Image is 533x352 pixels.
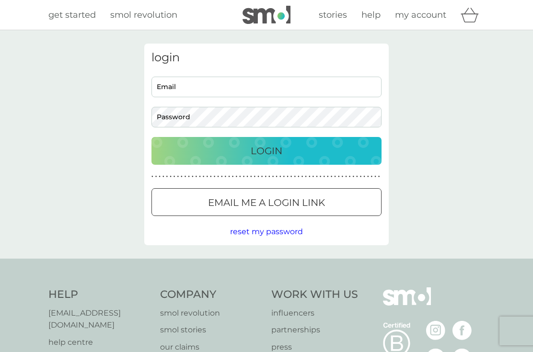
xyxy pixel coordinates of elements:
[279,174,281,179] p: ●
[298,174,300,179] p: ●
[276,174,278,179] p: ●
[395,10,446,20] span: my account
[426,321,445,340] img: visit the smol Instagram page
[309,174,311,179] p: ●
[246,174,248,179] p: ●
[151,137,382,165] button: Login
[352,174,354,179] p: ●
[361,10,381,20] span: help
[363,174,365,179] p: ●
[283,174,285,179] p: ●
[268,174,270,179] p: ●
[334,174,336,179] p: ●
[196,174,197,179] p: ●
[230,226,303,238] button: reset my password
[155,174,157,179] p: ●
[319,8,347,22] a: stories
[48,287,151,302] h4: Help
[110,10,177,20] span: smol revolution
[203,174,205,179] p: ●
[323,174,325,179] p: ●
[313,174,314,179] p: ●
[208,195,325,210] p: Email me a login link
[316,174,318,179] p: ●
[290,174,292,179] p: ●
[349,174,351,179] p: ●
[199,174,201,179] p: ●
[48,307,151,331] a: [EMAIL_ADDRESS][DOMAIN_NAME]
[217,174,219,179] p: ●
[271,287,358,302] h4: Work With Us
[305,174,307,179] p: ●
[250,174,252,179] p: ●
[367,174,369,179] p: ●
[287,174,289,179] p: ●
[461,5,485,24] div: basket
[177,174,179,179] p: ●
[232,174,234,179] p: ●
[162,174,164,179] p: ●
[214,174,216,179] p: ●
[181,174,183,179] p: ●
[151,188,382,216] button: Email me a login link
[254,174,256,179] p: ●
[319,10,347,20] span: stories
[301,174,303,179] p: ●
[342,174,344,179] p: ●
[160,324,262,336] a: smol stories
[331,174,333,179] p: ●
[151,174,153,179] p: ●
[235,174,237,179] p: ●
[383,287,431,320] img: smol
[243,174,245,179] p: ●
[338,174,340,179] p: ●
[174,174,175,179] p: ●
[395,8,446,22] a: my account
[192,174,194,179] p: ●
[239,174,241,179] p: ●
[151,51,382,65] h3: login
[221,174,223,179] p: ●
[159,174,161,179] p: ●
[251,143,282,159] p: Login
[272,174,274,179] p: ●
[48,8,96,22] a: get started
[210,174,212,179] p: ●
[452,321,472,340] img: visit the smol Facebook page
[327,174,329,179] p: ●
[170,174,172,179] p: ●
[228,174,230,179] p: ●
[371,174,373,179] p: ●
[257,174,259,179] p: ●
[271,307,358,319] a: influencers
[206,174,208,179] p: ●
[160,307,262,319] a: smol revolution
[265,174,266,179] p: ●
[374,174,376,179] p: ●
[110,8,177,22] a: smol revolution
[230,227,303,236] span: reset my password
[243,6,290,24] img: smol
[160,287,262,302] h4: Company
[185,174,186,179] p: ●
[294,174,296,179] p: ●
[48,336,151,349] a: help centre
[261,174,263,179] p: ●
[360,174,362,179] p: ●
[345,174,347,179] p: ●
[361,8,381,22] a: help
[378,174,380,179] p: ●
[356,174,358,179] p: ●
[225,174,227,179] p: ●
[271,324,358,336] a: partnerships
[188,174,190,179] p: ●
[166,174,168,179] p: ●
[48,10,96,20] span: get started
[320,174,322,179] p: ●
